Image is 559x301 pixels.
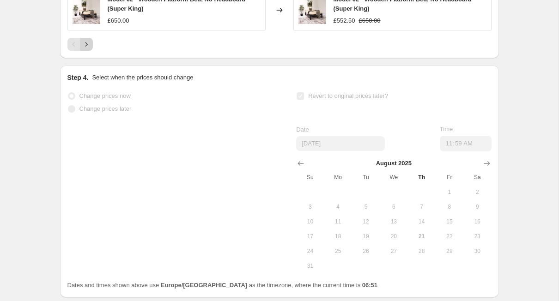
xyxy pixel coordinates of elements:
span: We [383,174,404,181]
button: Tuesday August 19 2025 [352,229,380,244]
span: 8 [439,203,460,211]
span: 10 [300,218,320,225]
button: Wednesday August 6 2025 [380,199,407,214]
button: Show previous month, July 2025 [294,157,307,170]
th: Friday [436,170,463,185]
button: Monday August 4 2025 [324,199,352,214]
span: Tu [356,174,376,181]
div: £552.50 [334,16,355,25]
span: 1 [439,188,460,196]
button: Monday August 25 2025 [324,244,352,259]
span: 7 [411,203,431,211]
span: 26 [356,247,376,255]
button: Thursday August 7 2025 [407,199,435,214]
span: 28 [411,247,431,255]
input: 12:00 [440,136,492,151]
button: Show next month, September 2025 [480,157,493,170]
span: Sa [467,174,487,181]
button: Wednesday August 20 2025 [380,229,407,244]
span: 20 [383,233,404,240]
button: Friday August 29 2025 [436,244,463,259]
div: £650.00 [108,16,129,25]
span: 18 [328,233,348,240]
b: 06:51 [362,282,377,289]
button: Friday August 1 2025 [436,185,463,199]
span: Revert to original prices later? [308,92,388,99]
span: Dates and times shown above use as the timezone, where the current time is [67,282,378,289]
span: 21 [411,233,431,240]
span: 2 [467,188,487,196]
span: Su [300,174,320,181]
button: Friday August 22 2025 [436,229,463,244]
button: Friday August 8 2025 [436,199,463,214]
span: 3 [300,203,320,211]
button: Saturday August 2 2025 [463,185,491,199]
span: Time [440,126,453,132]
span: 14 [411,218,431,225]
button: Tuesday August 12 2025 [352,214,380,229]
button: Monday August 18 2025 [324,229,352,244]
span: 4 [328,203,348,211]
button: Sunday August 24 2025 [296,244,324,259]
strike: £650.00 [359,16,381,25]
button: Next [80,38,93,51]
span: 17 [300,233,320,240]
button: Sunday August 10 2025 [296,214,324,229]
span: 11 [328,218,348,225]
th: Wednesday [380,170,407,185]
span: 16 [467,218,487,225]
button: Tuesday August 5 2025 [352,199,380,214]
button: Saturday August 30 2025 [463,244,491,259]
button: Saturday August 23 2025 [463,229,491,244]
th: Monday [324,170,352,185]
span: Mo [328,174,348,181]
th: Tuesday [352,170,380,185]
input: 8/21/2025 [296,136,385,151]
span: Date [296,126,309,133]
button: Saturday August 16 2025 [463,214,491,229]
span: 25 [328,247,348,255]
b: Europe/[GEOGRAPHIC_DATA] [161,282,247,289]
button: Sunday August 17 2025 [296,229,324,244]
span: 15 [439,218,460,225]
span: 27 [383,247,404,255]
span: 24 [300,247,320,255]
span: Fr [439,174,460,181]
span: 22 [439,233,460,240]
button: Sunday August 31 2025 [296,259,324,273]
span: 13 [383,218,404,225]
p: Select when the prices should change [92,73,193,82]
button: Today Thursday August 21 2025 [407,229,435,244]
button: Sunday August 3 2025 [296,199,324,214]
button: Thursday August 28 2025 [407,244,435,259]
th: Thursday [407,170,435,185]
nav: Pagination [67,38,93,51]
button: Monday August 11 2025 [324,214,352,229]
span: 6 [383,203,404,211]
span: Change prices now [79,92,131,99]
span: 30 [467,247,487,255]
th: Saturday [463,170,491,185]
button: Thursday August 14 2025 [407,214,435,229]
span: 19 [356,233,376,240]
span: 29 [439,247,460,255]
span: 12 [356,218,376,225]
button: Wednesday August 13 2025 [380,214,407,229]
button: Saturday August 9 2025 [463,199,491,214]
span: 31 [300,262,320,270]
button: Wednesday August 27 2025 [380,244,407,259]
button: Tuesday August 26 2025 [352,244,380,259]
button: Friday August 15 2025 [436,214,463,229]
span: 9 [467,203,487,211]
span: 5 [356,203,376,211]
span: 23 [467,233,487,240]
th: Sunday [296,170,324,185]
span: Th [411,174,431,181]
h2: Step 4. [67,73,89,82]
span: Change prices later [79,105,132,112]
